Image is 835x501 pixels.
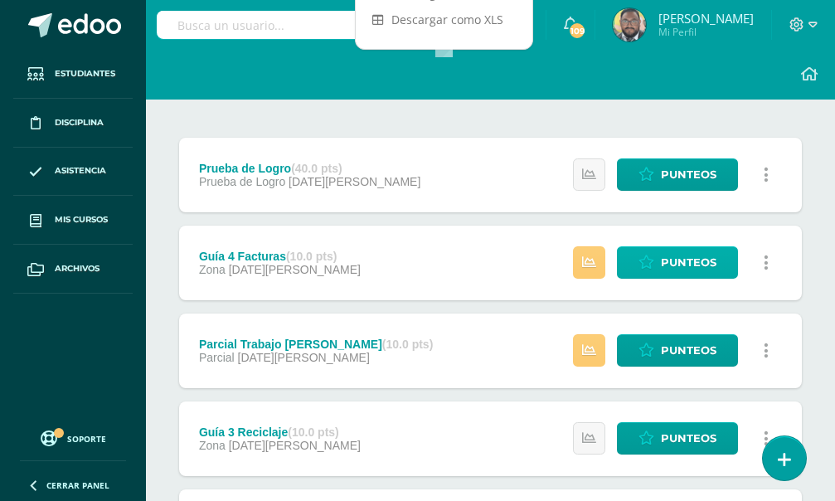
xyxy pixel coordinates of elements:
[661,423,716,454] span: Punteos
[661,247,716,278] span: Punteos
[199,338,433,351] div: Parcial Trabajo [PERSON_NAME]
[13,99,133,148] a: Disciplina
[568,22,586,40] span: 109
[55,164,106,178] span: Asistencia
[238,351,370,364] span: [DATE][PERSON_NAME]
[289,175,420,188] span: [DATE][PERSON_NAME]
[229,439,361,452] span: [DATE][PERSON_NAME]
[199,250,361,263] div: Guía 4 Facturas
[356,7,532,32] a: Descargar como XLS
[13,196,133,245] a: Mis cursos
[46,479,109,491] span: Cerrar panel
[199,439,226,452] span: Zona
[199,426,361,439] div: Guía 3 Reciclaje
[199,351,235,364] span: Parcial
[617,246,738,279] a: Punteos
[199,175,285,188] span: Prueba de Logro
[661,335,716,366] span: Punteos
[13,245,133,294] a: Archivos
[658,25,754,39] span: Mi Perfil
[13,50,133,99] a: Estudiantes
[55,262,100,275] span: Archivos
[288,426,338,439] strong: (10.0 pts)
[617,334,738,367] a: Punteos
[67,433,106,445] span: Soporte
[291,162,342,175] strong: (40.0 pts)
[613,8,646,41] img: bed464ecf211d7b12cd6e304ab9921a6.png
[55,213,108,226] span: Mis cursos
[661,159,716,190] span: Punteos
[229,263,361,276] span: [DATE][PERSON_NAME]
[286,250,337,263] strong: (10.0 pts)
[55,67,115,80] span: Estudiantes
[157,11,411,39] input: Busca un usuario...
[20,426,126,449] a: Soporte
[55,116,104,129] span: Disciplina
[658,10,754,27] span: [PERSON_NAME]
[617,158,738,191] a: Punteos
[13,148,133,197] a: Asistencia
[199,263,226,276] span: Zona
[617,422,738,455] a: Punteos
[382,338,433,351] strong: (10.0 pts)
[199,162,420,175] div: Prueba de Logro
